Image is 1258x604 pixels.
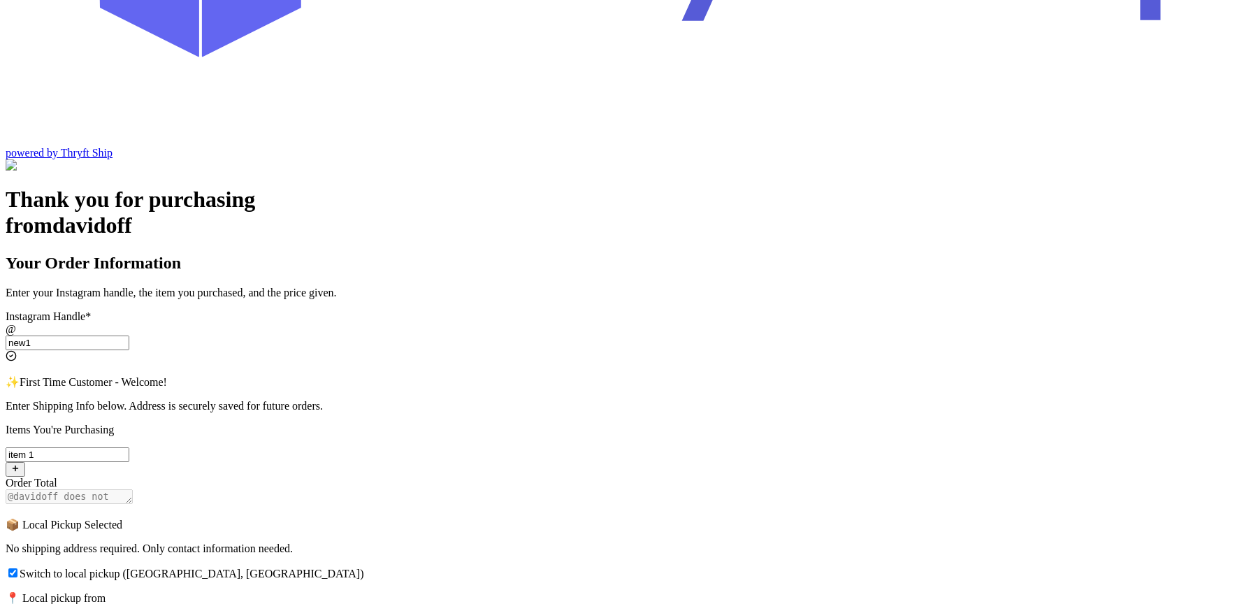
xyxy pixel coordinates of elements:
[6,376,20,388] span: ✨
[6,424,1252,436] p: Items You're Purchasing
[6,254,1252,273] h2: Your Order Information
[52,213,132,238] span: davidoff
[6,323,1252,336] div: @
[6,159,145,172] img: Customer Form Background
[6,147,113,159] a: powered by Thryft Ship
[6,310,91,322] label: Instagram Handle
[20,376,167,388] span: First Time Customer - Welcome!
[6,447,129,462] input: ex.funky hat
[6,187,1252,238] h1: Thank you for purchasing from
[8,568,17,577] input: Switch to local pickup ([GEOGRAPHIC_DATA], [GEOGRAPHIC_DATA])
[20,568,364,580] span: Switch to local pickup ([GEOGRAPHIC_DATA], [GEOGRAPHIC_DATA])
[6,477,1252,489] div: Order Total
[6,542,1252,555] p: No shipping address required. Only contact information needed.
[6,518,1252,531] p: 📦 Local Pickup Selected
[6,287,1252,299] p: Enter your Instagram handle, the item you purchased, and the price given.
[6,400,1252,412] p: Enter Shipping Info below. Address is securely saved for future orders.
